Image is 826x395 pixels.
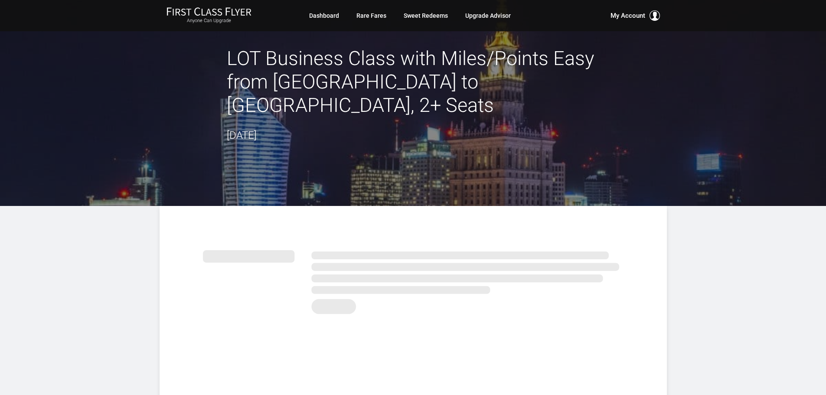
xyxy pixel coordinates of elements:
a: Dashboard [309,8,339,23]
h2: LOT Business Class with Miles/Points Easy from [GEOGRAPHIC_DATA] to [GEOGRAPHIC_DATA], 2+ Seats [227,47,600,117]
a: Sweet Redeems [404,8,448,23]
a: Rare Fares [356,8,386,23]
small: Anyone Can Upgrade [167,18,251,24]
a: Upgrade Advisor [465,8,511,23]
span: My Account [611,10,645,21]
img: First Class Flyer [167,7,251,16]
time: [DATE] [227,129,257,141]
a: First Class FlyerAnyone Can Upgrade [167,7,251,24]
img: summary.svg [203,241,624,319]
button: My Account [611,10,660,21]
